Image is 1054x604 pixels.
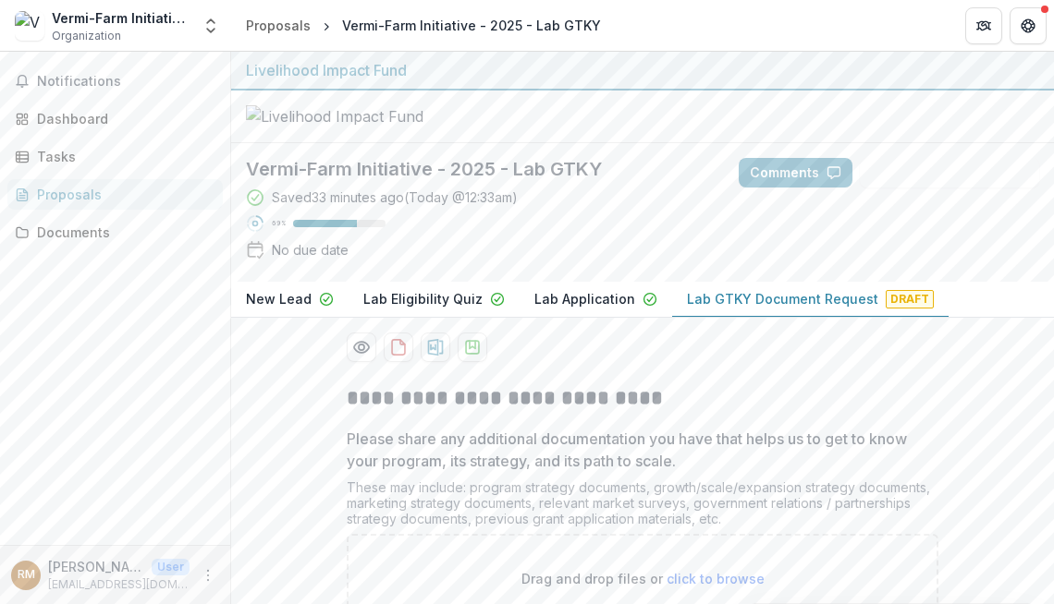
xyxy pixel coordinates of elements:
button: Answer Suggestions [860,158,1039,187]
p: User [152,559,190,575]
p: New Lead [246,289,312,308]
span: Organization [52,28,121,44]
button: Preview 0bde9f1e-c075-41b1-b8fd-0bbb003aba7c-10.pdf [347,332,376,362]
div: Vermi-Farm Initiative LTD [52,8,190,28]
a: Dashboard [7,103,223,134]
p: Lab Eligibility Quiz [363,289,483,308]
p: Lab GTKY Document Request [687,289,878,308]
button: download-proposal [421,332,450,362]
a: Tasks [7,141,223,172]
button: More [197,564,219,586]
button: download-proposal [384,332,413,362]
div: Documents [37,223,208,242]
button: Partners [965,7,1002,44]
div: These may include: program strategy documents, growth/scale/expansion strategy documents, marketi... [347,479,938,534]
p: 69 % [272,217,286,230]
nav: breadcrumb [239,12,608,39]
button: Get Help [1010,7,1047,44]
div: Saved 33 minutes ago ( Today @ 12:33am ) [272,187,518,207]
div: Proposals [246,16,311,35]
span: Draft [886,290,934,308]
button: Comments [739,158,852,187]
h2: Vermi-Farm Initiative - 2025 - Lab GTKY [246,158,709,180]
span: Notifications [37,74,215,90]
button: Notifications [7,66,223,96]
p: Drag and drop files or [521,569,765,588]
div: Livelihood Impact Fund [246,59,1039,81]
p: Please share any additional documentation you have that helps us to get to know your program, its... [347,428,927,472]
img: Livelihood Impact Fund [246,105,431,127]
div: No due date [272,240,349,260]
p: [PERSON_NAME] [48,557,144,576]
div: Proposals [37,185,208,204]
span: click to browse [667,571,765,586]
button: download-proposal [458,332,487,362]
button: Open entity switcher [198,7,224,44]
div: Vermi-Farm Initiative - 2025 - Lab GTKY [342,16,601,35]
div: Dashboard [37,109,208,128]
a: Proposals [7,179,223,210]
div: Royford Mutegi [18,569,35,581]
img: Vermi-Farm Initiative LTD [15,11,44,41]
p: Lab Application [534,289,635,308]
a: Proposals [239,12,318,39]
a: Documents [7,217,223,248]
p: [EMAIL_ADDRESS][DOMAIN_NAME] [48,576,190,593]
div: Tasks [37,147,208,166]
